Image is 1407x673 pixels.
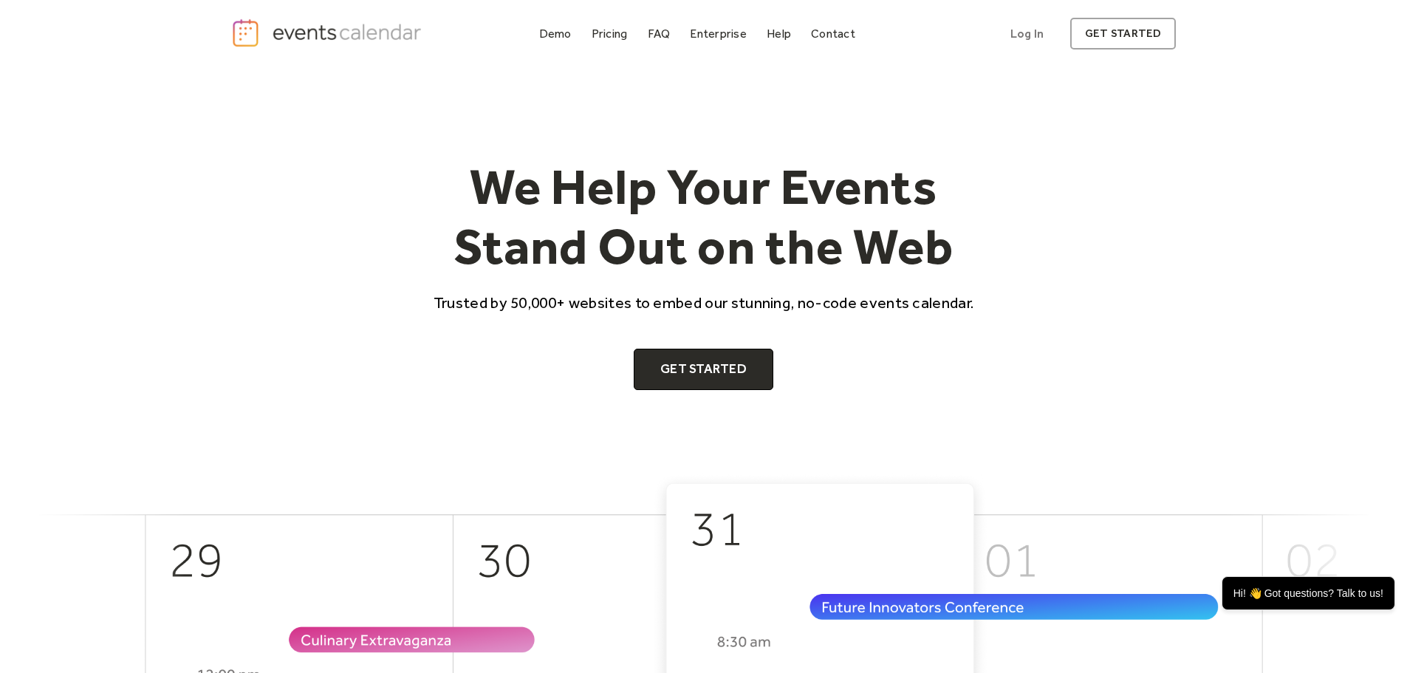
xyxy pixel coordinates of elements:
div: Contact [811,30,855,38]
a: home [231,18,426,48]
a: Demo [533,24,578,44]
a: Log In [996,18,1058,49]
a: FAQ [642,24,677,44]
div: Pricing [592,30,628,38]
p: Trusted by 50,000+ websites to embed our stunning, no-code events calendar. [420,292,987,313]
div: Help [767,30,791,38]
a: Help [761,24,797,44]
div: FAQ [648,30,671,38]
a: Contact [805,24,861,44]
h1: We Help Your Events Stand Out on the Web [420,157,987,277]
div: Enterprise [690,30,746,38]
a: Pricing [586,24,634,44]
a: get started [1070,18,1176,49]
a: Get Started [634,349,773,390]
a: Enterprise [684,24,752,44]
div: Demo [539,30,572,38]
